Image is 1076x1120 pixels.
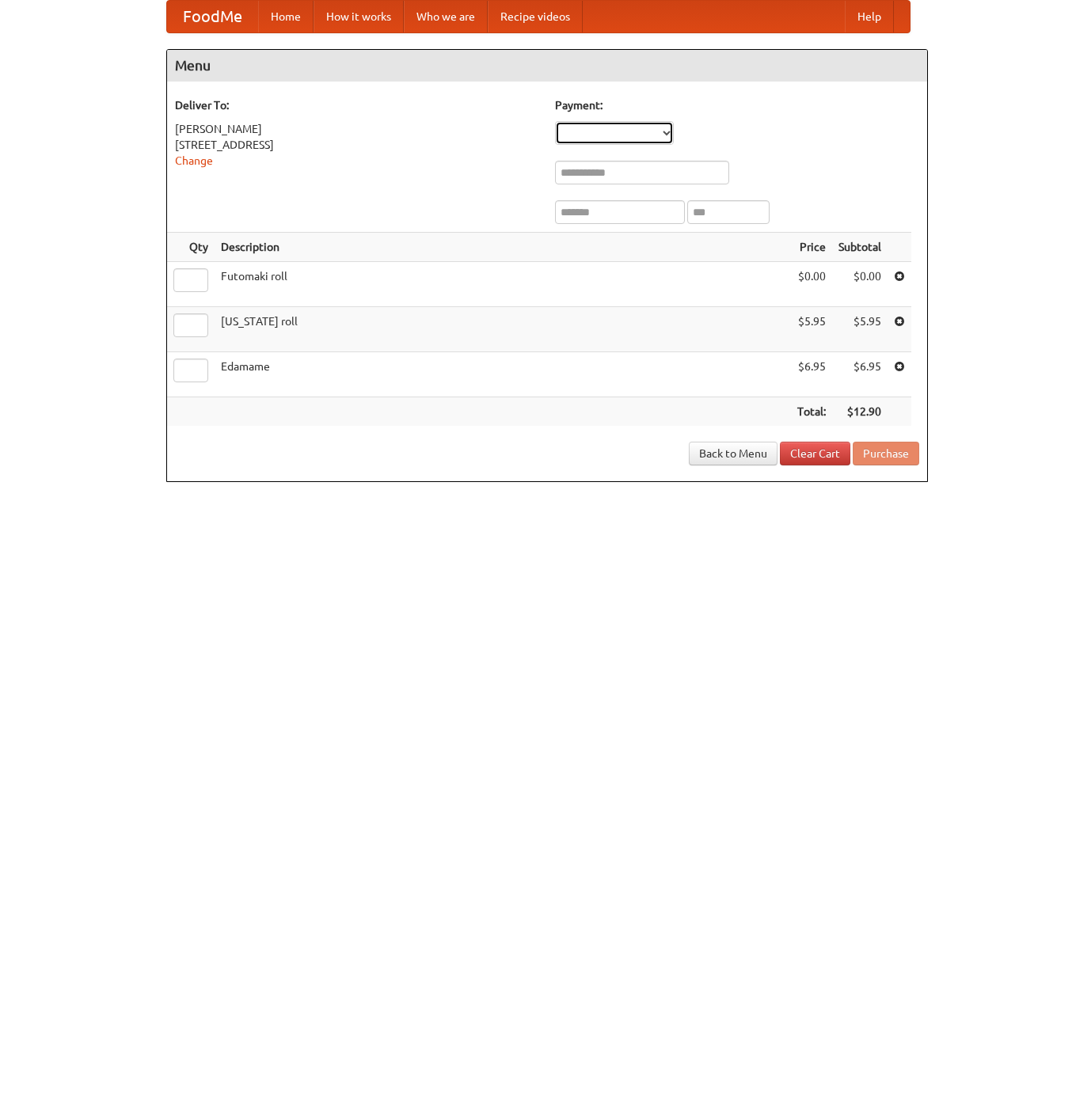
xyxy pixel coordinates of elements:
a: Who we are [404,1,488,32]
td: $6.95 [791,352,832,397]
td: $5.95 [791,307,832,352]
a: Clear Cart [780,442,850,465]
div: [PERSON_NAME] [175,121,539,137]
td: $5.95 [832,307,888,352]
th: Price [791,233,832,262]
td: $0.00 [832,262,888,307]
td: [US_STATE] roll [215,307,791,352]
a: How it works [314,1,404,32]
a: FoodMe [167,1,258,32]
h4: Menu [167,50,927,82]
td: Futomaki roll [215,262,791,307]
a: Recipe videos [488,1,583,32]
a: Back to Menu [689,442,778,465]
th: Description [215,233,791,262]
th: Total: [791,397,832,427]
a: Help [845,1,894,32]
a: Home [258,1,314,32]
td: $0.00 [791,262,832,307]
th: $12.90 [832,397,888,427]
td: Edamame [215,352,791,397]
h5: Deliver To: [175,97,539,113]
th: Subtotal [832,233,888,262]
h5: Payment: [555,97,919,113]
button: Purchase [853,442,919,465]
div: [STREET_ADDRESS] [175,137,539,153]
th: Qty [167,233,215,262]
td: $6.95 [832,352,888,397]
a: Change [175,154,213,167]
